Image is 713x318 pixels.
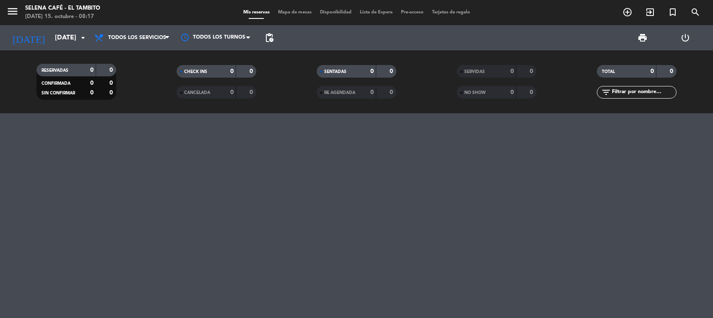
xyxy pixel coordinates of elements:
[324,91,355,95] span: RE AGENDADA
[664,25,707,50] div: LOG OUT
[356,10,397,15] span: Lista de Espera
[397,10,428,15] span: Pre-acceso
[602,70,615,74] span: TOTAL
[428,10,474,15] span: Tarjetas de regalo
[324,70,346,74] span: SENTADAS
[90,67,94,73] strong: 0
[25,13,100,21] div: [DATE] 15. octubre - 08:17
[184,91,210,95] span: CANCELADA
[680,33,690,43] i: power_settings_new
[90,90,94,96] strong: 0
[6,5,19,21] button: menu
[670,68,675,74] strong: 0
[645,7,655,17] i: exit_to_app
[622,7,632,17] i: add_circle_outline
[638,33,648,43] span: print
[108,35,166,41] span: Todos los servicios
[690,7,700,17] i: search
[6,5,19,18] i: menu
[316,10,356,15] span: Disponibilidad
[25,4,100,13] div: Selena Café - El Tambito
[464,91,486,95] span: NO SHOW
[611,88,676,97] input: Filtrar por nombre...
[510,89,514,95] strong: 0
[510,68,514,74] strong: 0
[109,90,114,96] strong: 0
[42,91,75,95] span: SIN CONFIRMAR
[601,87,611,97] i: filter_list
[42,68,68,73] span: RESERVADAS
[264,33,274,43] span: pending_actions
[109,67,114,73] strong: 0
[42,81,70,86] span: CONFIRMADA
[6,29,51,47] i: [DATE]
[390,68,395,74] strong: 0
[464,70,485,74] span: SERVIDAS
[250,68,255,74] strong: 0
[230,68,234,74] strong: 0
[390,89,395,95] strong: 0
[651,68,654,74] strong: 0
[239,10,274,15] span: Mis reservas
[250,89,255,95] strong: 0
[370,89,374,95] strong: 0
[109,80,114,86] strong: 0
[230,89,234,95] strong: 0
[370,68,374,74] strong: 0
[530,68,535,74] strong: 0
[274,10,316,15] span: Mapa de mesas
[90,80,94,86] strong: 0
[530,89,535,95] strong: 0
[184,70,207,74] span: CHECK INS
[78,33,88,43] i: arrow_drop_down
[668,7,678,17] i: turned_in_not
